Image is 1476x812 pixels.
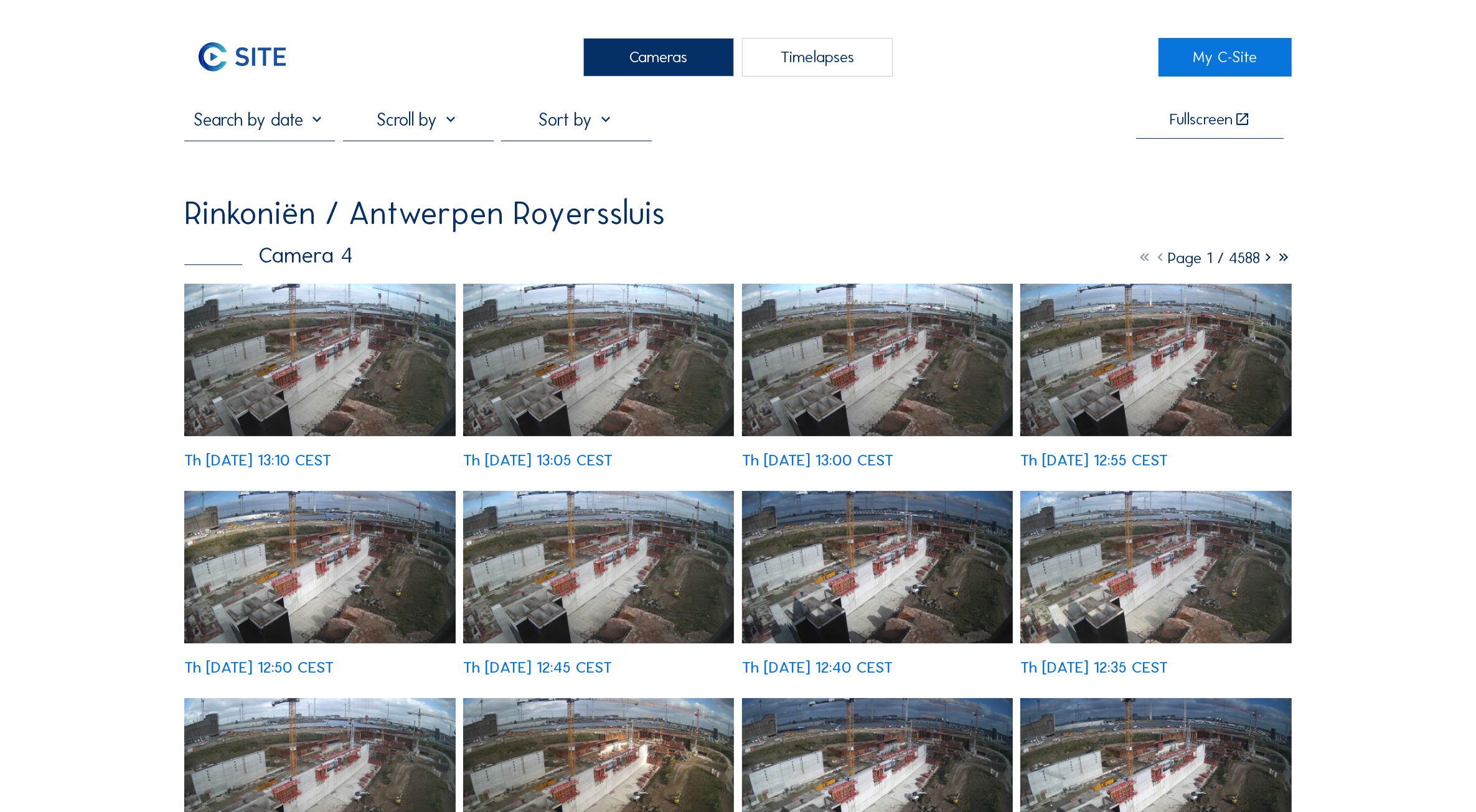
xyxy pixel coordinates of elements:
[742,660,893,675] div: Th [DATE] 12:40 CEST
[1168,248,1261,268] span: Page 1 / 4588
[742,452,893,468] div: Th [DATE] 13:00 CEST
[1170,111,1233,128] div: Fullscreen
[463,491,734,643] img: image_53702896
[742,284,1013,436] img: image_53703326
[184,109,335,130] input: Search by date 󰅀
[184,452,331,468] div: Th [DATE] 13:10 CEST
[184,660,334,675] div: Th [DATE] 12:50 CEST
[184,244,353,266] div: Camera 4
[184,38,300,77] img: C-SITE Logo
[583,38,734,77] div: Cameras
[1020,452,1168,468] div: Th [DATE] 12:55 CEST
[742,491,1013,643] img: image_53702809
[1020,491,1291,643] img: image_53702639
[184,491,455,643] img: image_53703068
[1159,38,1291,77] a: My C-Site
[463,660,612,675] div: Th [DATE] 12:45 CEST
[184,198,665,230] div: Rinkoniën / Antwerpen Royerssluis
[184,38,317,77] a: C-SITE Logo
[1020,660,1168,675] div: Th [DATE] 12:35 CEST
[1020,284,1291,436] img: image_53703241
[463,284,734,436] img: image_53703489
[463,452,613,468] div: Th [DATE] 13:05 CEST
[184,284,455,436] img: image_53703658
[742,38,893,77] div: Timelapses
